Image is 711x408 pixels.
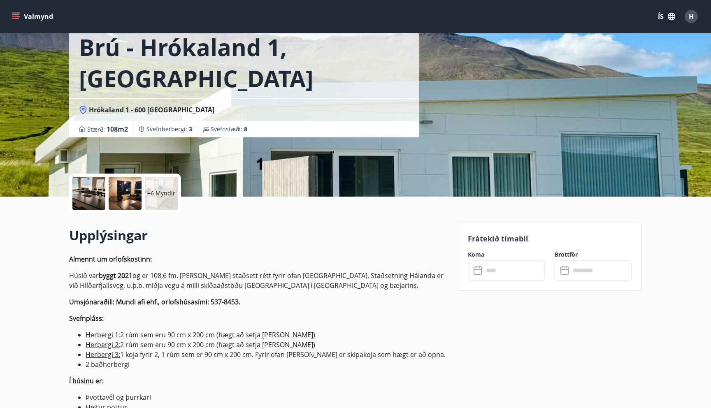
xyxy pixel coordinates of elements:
[468,233,632,244] p: Frátekið tímabil
[86,330,120,339] ins: Herbergi 1:
[244,125,247,133] span: 8
[146,125,192,133] span: Svefnherbergi :
[86,340,448,350] li: 2 rúm sem eru 90 cm x 200 cm (hægt að setja [PERSON_NAME])
[189,125,192,133] span: 3
[69,271,448,290] p: Húsið var og er 108,6 fm. [PERSON_NAME] staðsett rétt fyrir ofan [GEOGRAPHIC_DATA]. Staðsetning H...
[69,226,448,244] h2: Upplýsingar
[107,125,128,134] span: 108 m2
[79,31,409,94] h1: Brú - Hrókaland 1, [GEOGRAPHIC_DATA]
[69,314,104,323] strong: Svefnpláss:
[653,9,680,24] button: ÍS
[689,12,694,21] span: H
[86,350,120,359] ins: Herbergi 3:
[86,330,448,340] li: 2 rúm sem eru 90 cm x 200 cm (hægt að setja [PERSON_NAME])
[147,189,175,197] p: +6 Myndir
[86,340,120,349] ins: Herbergi 2:
[99,271,132,280] strong: byggt 2021
[555,250,632,259] label: Brottför
[86,350,448,359] li: 1 koja fyrir 2, 1 rúm sem er 90 cm x 200 cm. Fyrir ofan [PERSON_NAME] er skipakoja sem hægt er að...
[86,392,448,402] li: Þvottavél og þurrkari
[10,9,56,24] button: menu
[211,125,247,133] span: Svefnstæði :
[681,7,701,26] button: H
[69,255,152,264] strong: Almennt um orlofskostinn:
[86,359,448,369] li: 2 baðherbergi
[69,376,104,385] strong: Í húsinu er:
[87,124,128,134] span: Stærð :
[89,105,214,114] span: Hrókaland 1 - 600 [GEOGRAPHIC_DATA]
[69,297,240,306] strong: Umsjónaraðili: Mundi afi ehf., orlofshúsasími: 537-8453.
[468,250,545,259] label: Koma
